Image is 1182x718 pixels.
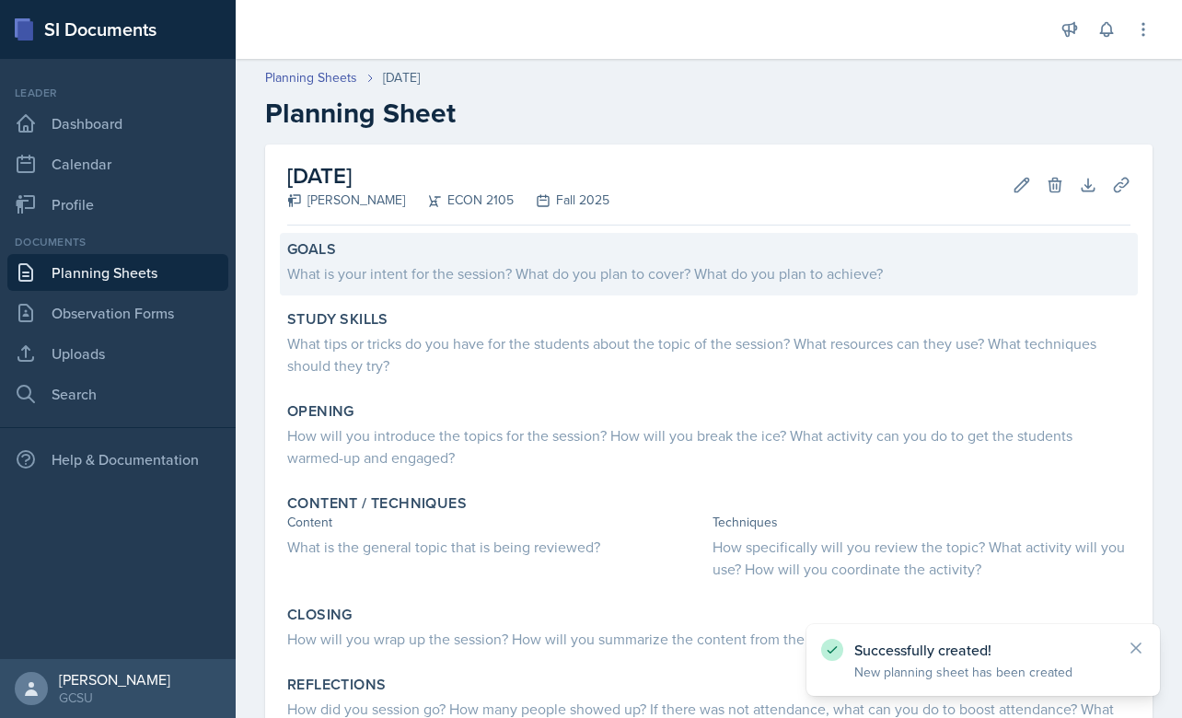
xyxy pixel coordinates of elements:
[7,335,228,372] a: Uploads
[287,191,405,210] div: [PERSON_NAME]
[287,494,467,513] label: Content / Techniques
[59,670,170,689] div: [PERSON_NAME]
[287,676,386,694] label: Reflections
[59,689,170,707] div: GCSU
[7,105,228,142] a: Dashboard
[7,85,228,101] div: Leader
[7,234,228,250] div: Documents
[405,191,514,210] div: ECON 2105
[7,145,228,182] a: Calendar
[287,310,388,329] label: Study Skills
[7,254,228,291] a: Planning Sheets
[713,513,1130,532] div: Techniques
[287,159,609,192] h2: [DATE]
[287,606,353,624] label: Closing
[287,628,1130,650] div: How will you wrap up the session? How will you summarize the content from the session?
[287,424,1130,469] div: How will you introduce the topics for the session? How will you break the ice? What activity can ...
[7,441,228,478] div: Help & Documentation
[287,536,705,558] div: What is the general topic that is being reviewed?
[265,97,1153,130] h2: Planning Sheet
[7,376,228,412] a: Search
[287,513,705,532] div: Content
[287,332,1130,376] div: What tips or tricks do you have for the students about the topic of the session? What resources c...
[287,262,1130,284] div: What is your intent for the session? What do you plan to cover? What do you plan to achieve?
[287,240,336,259] label: Goals
[383,68,420,87] div: [DATE]
[287,402,354,421] label: Opening
[854,641,1112,659] p: Successfully created!
[854,663,1112,681] p: New planning sheet has been created
[7,186,228,223] a: Profile
[265,68,357,87] a: Planning Sheets
[7,295,228,331] a: Observation Forms
[514,191,609,210] div: Fall 2025
[713,536,1130,580] div: How specifically will you review the topic? What activity will you use? How will you coordinate t...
